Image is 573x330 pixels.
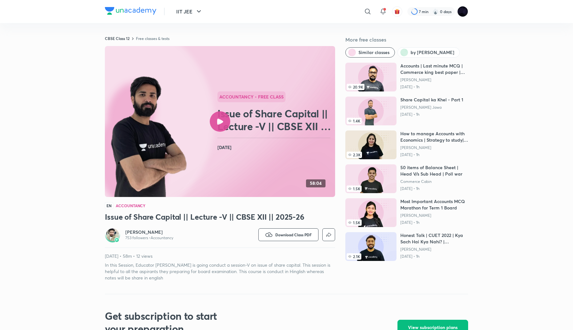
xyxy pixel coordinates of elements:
[400,105,463,110] a: [PERSON_NAME] Jawa
[400,97,463,103] h6: Share Capital ka Khel - Part 1
[400,130,468,143] h6: How to manage Accounts with Economics | Strategy to study| Score 40/40
[125,229,173,235] a: [PERSON_NAME]
[400,63,468,75] h6: Accounts | Last minute MCQ | Commerce king best paper | Term 1
[217,143,333,152] h4: [DATE]
[310,181,322,186] h4: 58:04
[400,254,468,259] p: [DATE] • 1h
[400,77,468,82] a: [PERSON_NAME]
[411,49,454,56] span: by Rahul Soni
[400,198,468,211] h6: Most Important Accounts MCQ Marathon for Term 1 Board
[400,186,468,191] p: [DATE] • 1h
[347,152,362,158] span: 2.3K
[400,152,468,157] p: [DATE] • 1h
[400,84,468,90] p: [DATE] • 1h
[105,36,130,41] a: CBSE Class 12
[105,227,120,242] a: Avatarbadge
[400,179,468,184] a: Commerce Cabin
[275,232,312,237] span: Download Class PDF
[106,228,119,241] img: Avatar
[105,202,113,209] span: EN
[400,247,468,252] a: [PERSON_NAME]
[114,238,119,242] img: badge
[347,84,365,90] span: 20.9K
[105,212,335,222] h3: Issue of Share Capital || Lecture -V || CBSE XII || 2025-26
[347,118,362,124] span: 1.4K
[392,6,402,17] button: avatar
[347,253,361,260] span: 2.1K
[345,36,468,43] h5: More free classes
[400,220,468,225] p: [DATE] • 1h
[105,7,156,16] a: Company Logo
[217,107,333,133] h2: Issue of Share Capital || Lecture -V || CBSE XII || 2025-26
[432,8,439,15] img: streak
[397,47,460,58] button: by Rahul Soni
[400,164,468,177] h6: 50 items of Balance Sheet | Head V/s Sub Head | Poll war
[136,36,169,41] a: Free classes & tests
[347,219,362,226] span: 1.5K
[105,253,335,259] p: [DATE] • 58m • 12 views
[400,213,468,218] a: [PERSON_NAME]
[125,235,173,240] p: 753 followers • Accountancy
[400,232,468,245] h6: Honest Talk | CUET 2022 | Kya Sach Hai Kya Nahi? | [PERSON_NAME], Kya Nahi?
[345,47,395,58] button: Similar classes
[400,145,468,150] a: [PERSON_NAME]
[172,5,207,18] button: IIT JEE
[116,204,145,208] h4: Accountancy
[400,112,463,117] p: [DATE] • 1h
[105,7,156,15] img: Company Logo
[394,9,400,14] img: avatar
[258,228,318,241] button: Download Class PDF
[457,6,468,17] img: Megha Gor
[105,262,335,281] p: In this Session, Educator [PERSON_NAME] is going conduct a session-V on issue of share capital. T...
[347,185,362,192] span: 1.5K
[358,49,389,56] span: Similar classes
